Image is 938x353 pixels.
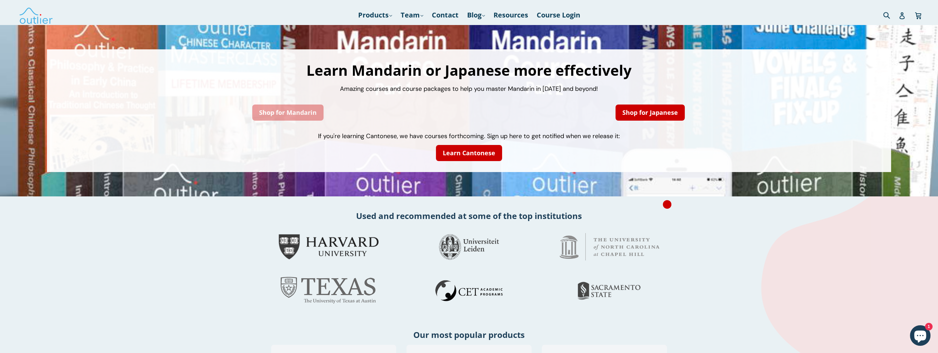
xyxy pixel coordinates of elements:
[908,325,933,348] inbox-online-store-chat: Shopify online store chat
[318,132,620,140] span: If you're learning Cantonese, we have courses forthcoming. Sign up here to get notified when we r...
[252,105,324,121] a: Shop for Mandarin
[464,9,488,21] a: Blog
[490,9,532,21] a: Resources
[616,105,685,121] a: Shop for Japanese
[54,63,884,77] h1: Learn Mandarin or Japanese more effectively
[436,145,502,161] a: Learn Cantonese
[881,8,900,22] input: Search
[19,5,53,25] img: Outlier Linguistics
[340,85,598,93] span: Amazing courses and course packages to help you master Mandarin in [DATE] and beyond!
[428,9,462,21] a: Contact
[397,9,427,21] a: Team
[533,9,584,21] a: Course Login
[355,9,395,21] a: Products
